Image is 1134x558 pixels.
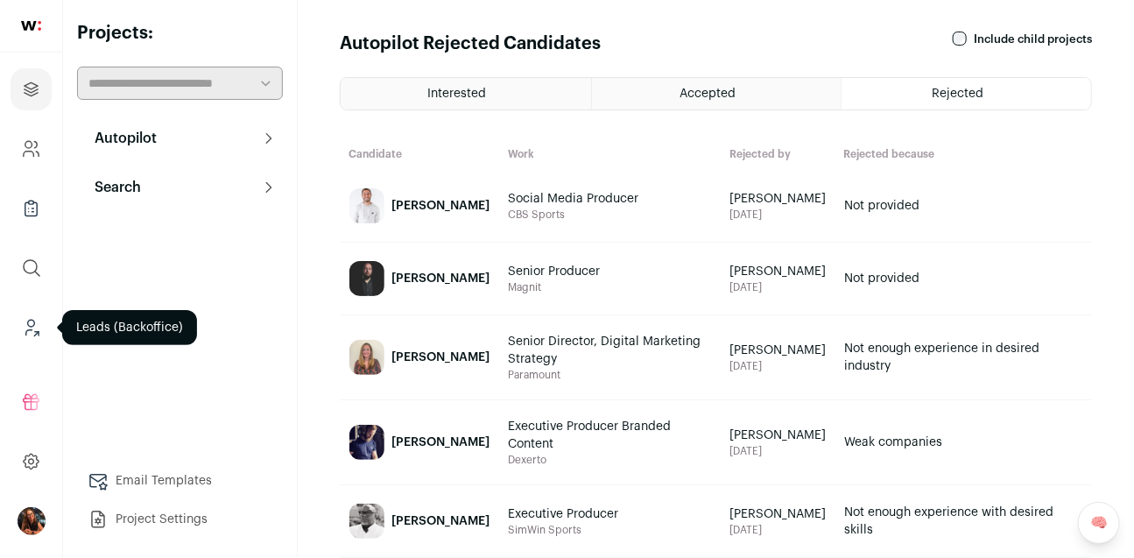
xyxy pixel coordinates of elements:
a: Email Templates [77,463,283,498]
div: [PERSON_NAME] [391,270,490,287]
span: Social Media Producer [508,190,712,208]
h2: Projects: [77,21,283,46]
a: Projects [11,68,52,110]
span: Executive Producer Branded Content [508,418,712,453]
div: Leads (Backoffice) [62,310,197,345]
th: Candidate [340,138,499,170]
img: ab1f3749f25c26e4e50b85a16b28bead318b562242a0807e1404925f32ac440b.jpg [349,425,384,460]
span: [DATE] [729,359,826,373]
span: Senior Director, Digital Marketing Strategy [508,333,712,368]
th: Rejected by [721,138,835,170]
button: Open dropdown [18,507,46,535]
img: d464b36634d67b6ff3da4c697ff2409fa514b374d3f6f19f7f41fb4097d67aad [349,504,384,539]
span: [PERSON_NAME] [729,342,826,359]
img: 51e82da40fabc8a85a8a3a8a5941cf8e05efa640b92d54b9f8f75a0dec37aca2.jpg [349,188,384,223]
span: Magnit [508,280,712,294]
a: Weak companies [835,401,1091,484]
span: [DATE] [729,208,826,222]
span: [DATE] [729,444,826,458]
span: [PERSON_NAME] [729,190,826,208]
a: [PERSON_NAME] [341,316,498,399]
span: [DATE] [729,523,826,537]
th: Work [499,138,721,170]
img: 13968079-medium_jpg [18,507,46,535]
a: Not enough experience with desired skills [835,486,1091,556]
div: [PERSON_NAME] [391,512,490,530]
a: Not provided [835,244,1091,314]
span: Senior Producer [508,263,712,280]
a: [PERSON_NAME] [341,171,498,241]
p: Search [84,177,141,198]
div: [PERSON_NAME] [391,434,490,451]
span: Paramount [508,368,712,382]
a: [PERSON_NAME] [341,486,498,556]
img: 6ebc6baf8766d39392009bb664dfb2f258b88fd629ab0e02320ae221e0ae0413.jpg [349,261,384,296]
span: [PERSON_NAME] [729,505,826,523]
div: [PERSON_NAME] [391,349,490,366]
a: Company and ATS Settings [11,128,52,170]
a: Leads (Backoffice) [11,307,52,349]
a: [PERSON_NAME] [341,244,498,314]
a: Accepted [592,78,842,109]
span: Dexerto [508,453,712,467]
a: Company Lists [11,187,52,230]
button: Search [77,170,283,205]
h1: Autopilot Rejected Candidates [340,32,601,56]
a: Not provided [835,171,1091,241]
span: [DATE] [729,280,826,294]
label: Include child projects [974,32,1092,46]
span: [PERSON_NAME] [729,263,826,280]
span: Interested [427,88,486,100]
a: [PERSON_NAME] [341,401,498,484]
p: Autopilot [84,128,157,149]
a: 🧠 [1078,502,1120,544]
th: Rejected because [835,138,1092,170]
span: CBS Sports [508,208,712,222]
img: 26d90f72d36dd328d11daa4395bcdab605ab7015d2333f4d76951ce07cc67e0d.jpg [349,340,384,375]
span: Executive Producer [508,505,712,523]
span: SimWin Sports [508,523,712,537]
a: Project Settings [77,502,283,537]
a: Interested [341,78,591,109]
span: Accepted [680,88,736,100]
img: wellfound-shorthand-0d5821cbd27db2630d0214b213865d53afaa358527fdda9d0ea32b1df1b89c2c.svg [21,21,41,31]
span: [PERSON_NAME] [729,427,826,444]
a: Not enough experience in desired industry [835,316,1091,399]
div: [PERSON_NAME] [391,197,490,215]
span: Rejected [932,88,983,100]
button: Autopilot [77,121,283,156]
